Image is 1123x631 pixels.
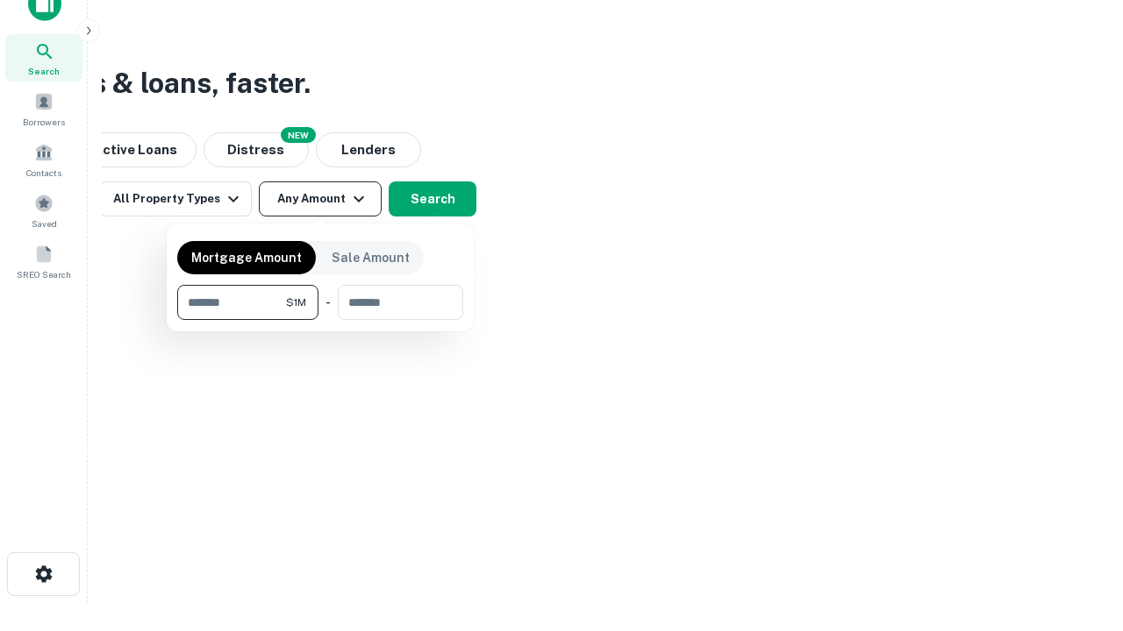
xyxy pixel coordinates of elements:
div: - [325,285,331,320]
p: Mortgage Amount [191,248,302,267]
iframe: Chat Widget [1035,491,1123,575]
span: $1M [286,294,306,310]
p: Sale Amount [332,248,410,267]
